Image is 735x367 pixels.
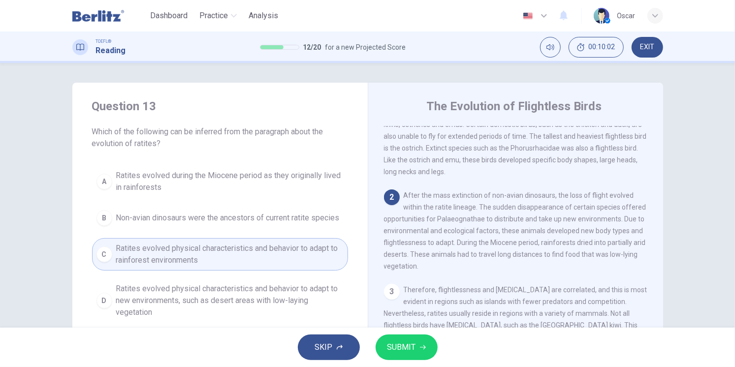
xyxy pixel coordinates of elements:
[249,10,278,22] span: Analysis
[384,284,400,300] div: 3
[569,37,624,58] div: Hide
[92,165,348,198] button: ARatites evolved during the Miocene period as they originally lived in rainforests
[72,6,147,26] a: Berlitz Latam logo
[195,7,241,25] button: Practice
[540,37,561,58] div: Mute
[96,45,126,57] h1: Reading
[116,243,344,266] span: Ratites evolved physical characteristics and behavior to adapt to rainforest environments
[325,41,406,53] span: for a new Projected Score
[116,212,340,224] span: Non-avian dinosaurs were the ancestors of current ratite species
[96,246,112,262] div: C
[96,174,112,189] div: A
[589,43,615,51] span: 00:10:02
[245,7,282,25] button: Analysis
[427,98,602,114] h4: The Evolution of Flightless Birds
[92,98,348,114] h4: Question 13
[315,340,333,354] span: SKIP
[632,37,663,58] button: EXIT
[376,335,438,360] button: SUBMIT
[569,37,624,58] button: 00:10:02
[150,10,188,22] span: Dashboard
[92,278,348,323] button: DRatites evolved physical characteristics and behavior to adapt to new environments, such as dese...
[146,7,192,25] button: Dashboard
[522,12,534,20] img: en
[199,10,228,22] span: Practice
[298,335,360,360] button: SKIP
[594,8,609,24] img: Profile picture
[72,6,124,26] img: Berlitz Latam logo
[303,41,321,53] span: 12 / 20
[387,340,416,354] span: SUBMIT
[617,10,636,22] div: Oscar
[96,293,112,308] div: D
[116,170,344,193] span: Ratites evolved during the Miocene period as they originally lived in rainforests
[92,206,348,230] button: BNon-avian dinosaurs were the ancestors of current ratite species
[96,210,112,226] div: B
[92,238,348,271] button: CRatites evolved physical characteristics and behavior to adapt to rainforest environments
[92,126,348,150] span: Which of the following can be inferred from the paragraph about the evolution of ratites?
[384,191,646,270] span: After the mass extinction of non-avian dinosaurs, the loss of flight evolved within the ratite li...
[384,189,400,205] div: 2
[640,43,654,51] span: EXIT
[116,283,344,318] span: Ratites evolved physical characteristics and behavior to adapt to new environments, such as deser...
[96,38,112,45] span: TOEFL®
